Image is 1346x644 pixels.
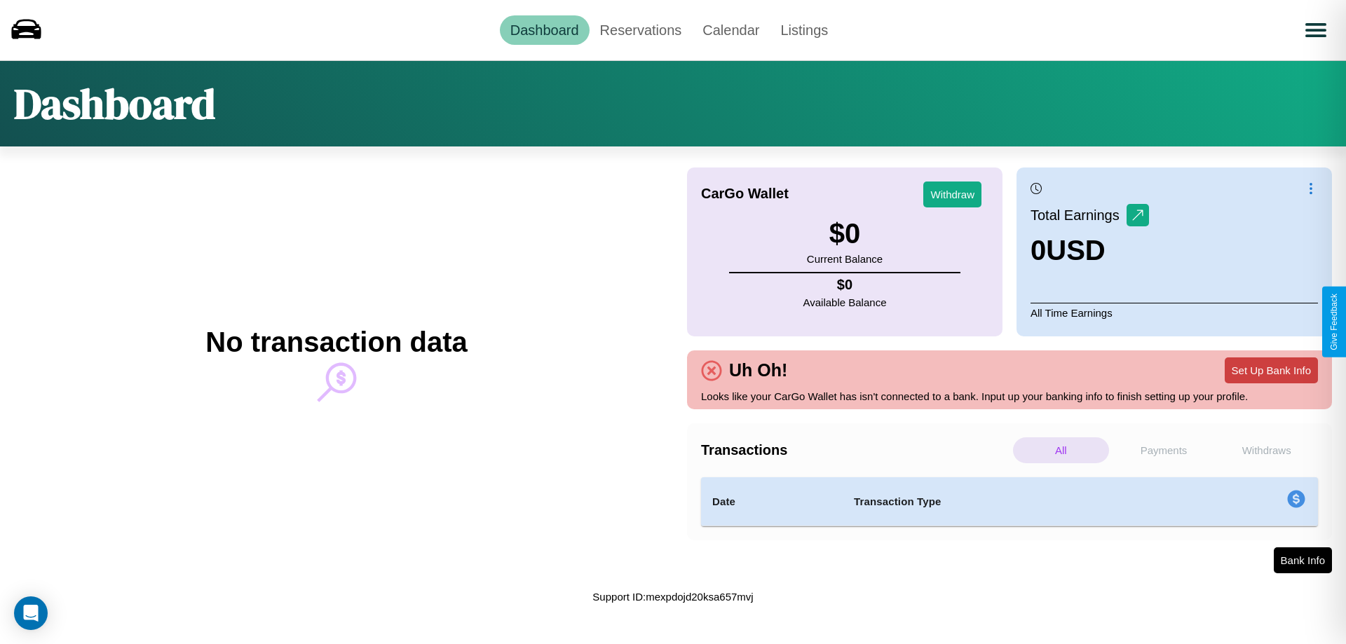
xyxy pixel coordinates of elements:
[923,181,981,207] button: Withdraw
[1218,437,1314,463] p: Withdraws
[807,249,883,268] p: Current Balance
[803,277,887,293] h4: $ 0
[1296,11,1335,50] button: Open menu
[803,293,887,312] p: Available Balance
[500,15,590,45] a: Dashboard
[722,360,794,381] h4: Uh Oh!
[1031,303,1318,322] p: All Time Earnings
[770,15,838,45] a: Listings
[854,493,1172,510] h4: Transaction Type
[14,596,48,630] div: Open Intercom Messenger
[701,387,1318,406] p: Looks like your CarGo Wallet has isn't connected to a bank. Input up your banking info to finish ...
[592,587,753,606] p: Support ID: mexpdojd20ksa657mvj
[1116,437,1212,463] p: Payments
[1013,437,1109,463] p: All
[807,218,883,249] h3: $ 0
[1031,203,1127,228] p: Total Earnings
[590,15,693,45] a: Reservations
[14,75,215,132] h1: Dashboard
[1274,547,1332,573] button: Bank Info
[1225,357,1318,383] button: Set Up Bank Info
[701,442,1009,458] h4: Transactions
[701,186,789,202] h4: CarGo Wallet
[712,493,831,510] h4: Date
[205,327,467,358] h2: No transaction data
[692,15,770,45] a: Calendar
[701,477,1318,526] table: simple table
[1329,294,1339,350] div: Give Feedback
[1031,235,1149,266] h3: 0 USD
